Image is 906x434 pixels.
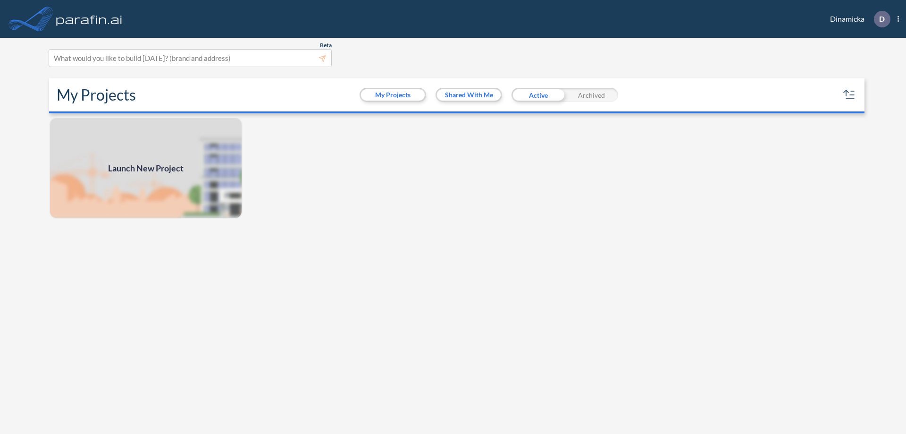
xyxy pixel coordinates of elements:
[57,86,136,104] h2: My Projects
[320,42,332,49] span: Beta
[437,89,501,101] button: Shared With Me
[54,9,124,28] img: logo
[879,15,885,23] p: D
[361,89,425,101] button: My Projects
[108,162,184,175] span: Launch New Project
[49,117,243,219] img: add
[842,87,857,102] button: sort
[816,11,899,27] div: Dinamicka
[49,117,243,219] a: Launch New Project
[512,88,565,102] div: Active
[565,88,618,102] div: Archived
